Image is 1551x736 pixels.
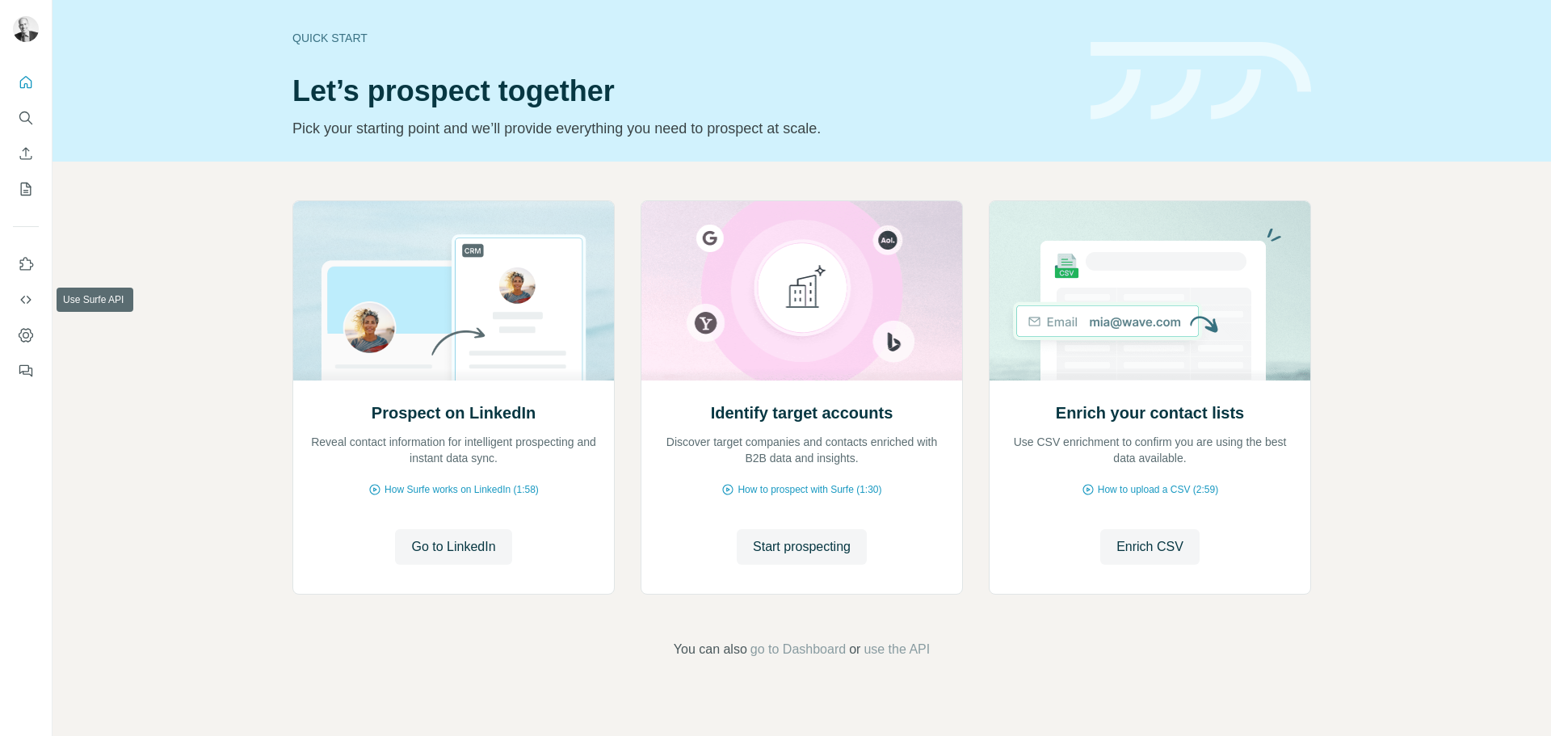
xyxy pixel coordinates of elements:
[1056,402,1244,424] h2: Enrich your contact lists
[13,16,39,42] img: Avatar
[292,201,615,381] img: Prospect on LinkedIn
[1116,537,1183,557] span: Enrich CSV
[13,321,39,350] button: Dashboard
[13,103,39,132] button: Search
[13,356,39,385] button: Feedback
[13,250,39,279] button: Use Surfe on LinkedIn
[13,68,39,97] button: Quick start
[753,537,851,557] span: Start prospecting
[1006,434,1294,466] p: Use CSV enrichment to confirm you are using the best data available.
[1098,482,1218,497] span: How to upload a CSV (2:59)
[641,201,963,381] img: Identify target accounts
[411,537,495,557] span: Go to LinkedIn
[864,640,930,659] button: use the API
[13,175,39,204] button: My lists
[1091,42,1311,120] img: banner
[395,529,511,565] button: Go to LinkedIn
[737,529,867,565] button: Start prospecting
[849,640,860,659] span: or
[738,482,881,497] span: How to prospect with Surfe (1:30)
[989,201,1311,381] img: Enrich your contact lists
[385,482,539,497] span: How Surfe works on LinkedIn (1:58)
[372,402,536,424] h2: Prospect on LinkedIn
[1100,529,1200,565] button: Enrich CSV
[292,117,1071,140] p: Pick your starting point and we’ll provide everything you need to prospect at scale.
[13,285,39,314] button: Use Surfe API
[13,139,39,168] button: Enrich CSV
[309,434,598,466] p: Reveal contact information for intelligent prospecting and instant data sync.
[292,75,1071,107] h1: Let’s prospect together
[674,640,747,659] span: You can also
[658,434,946,466] p: Discover target companies and contacts enriched with B2B data and insights.
[292,30,1071,46] div: Quick start
[750,640,846,659] button: go to Dashboard
[711,402,893,424] h2: Identify target accounts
